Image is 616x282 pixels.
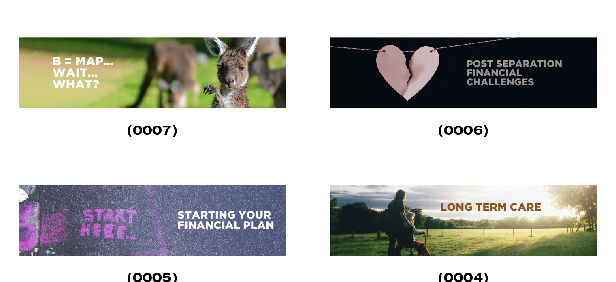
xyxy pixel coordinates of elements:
img: Planning for Long Term Care (004) If you are in your 40’s, 50’s, or even 60’s and healthy, long-t... [330,185,597,256]
img: Post Separation Financial Challenges (006) Under normal circumstances, financial planning is key ... [330,37,597,108]
img: B = MAP… Wait … What? (007) As I’ve reflected over the years about clients who have reached their... [19,37,286,108]
strong: (0006) [438,122,489,138]
img: Overcoming the Overwhelm of Starting Your Financial Plan&nbsp;(005) Let's face it; we all love to... [19,185,286,256]
strong: (0007) [127,122,178,138]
